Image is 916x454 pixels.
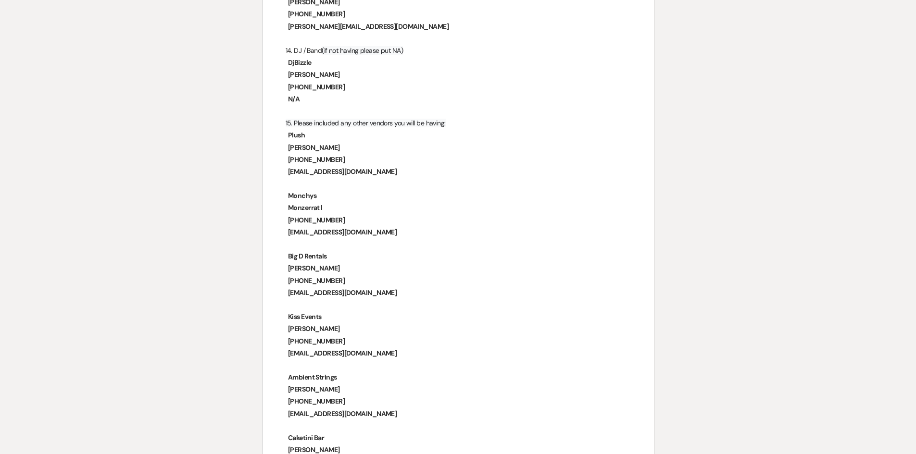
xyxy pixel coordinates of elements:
span: Monchys [287,190,317,201]
span: Plush [287,130,306,141]
span: (if not having please put NA) [322,46,403,55]
span: [PERSON_NAME] [287,263,341,274]
span: [PHONE_NUMBER] [287,215,346,226]
span: Ambient Strings [287,372,338,383]
span: [PERSON_NAME] [287,384,341,395]
span: 15. Please included any other vendors you will be having: [286,119,446,127]
span: [EMAIL_ADDRESS][DOMAIN_NAME] [287,166,398,177]
span: [PERSON_NAME][EMAIL_ADDRESS][DOMAIN_NAME] [287,21,450,32]
span: [PHONE_NUMBER] [287,396,346,407]
span: [PHONE_NUMBER] [287,275,346,286]
span: [PHONE_NUMBER] [287,336,346,347]
span: [PHONE_NUMBER] [287,82,346,93]
span: [EMAIL_ADDRESS][DOMAIN_NAME] [287,287,398,298]
span: [PHONE_NUMBER] [287,154,346,165]
span: Monzerrat l [287,202,324,213]
span: [PERSON_NAME] [287,142,341,153]
span: Kiss Events [287,311,323,322]
span: Big D Rentals [287,251,328,262]
span: [EMAIL_ADDRESS][DOMAIN_NAME] [287,227,398,238]
span: [PERSON_NAME] [287,323,341,334]
span: N/A [287,94,301,105]
p: 14. DJ / Band [286,45,631,57]
span: [PHONE_NUMBER] [287,9,346,20]
span: [PERSON_NAME] [287,69,341,80]
span: [EMAIL_ADDRESS][DOMAIN_NAME] [287,348,398,359]
span: [EMAIL_ADDRESS][DOMAIN_NAME] [287,408,398,419]
span: Caketini Bar [287,432,325,443]
span: DjBizzle [287,57,313,68]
